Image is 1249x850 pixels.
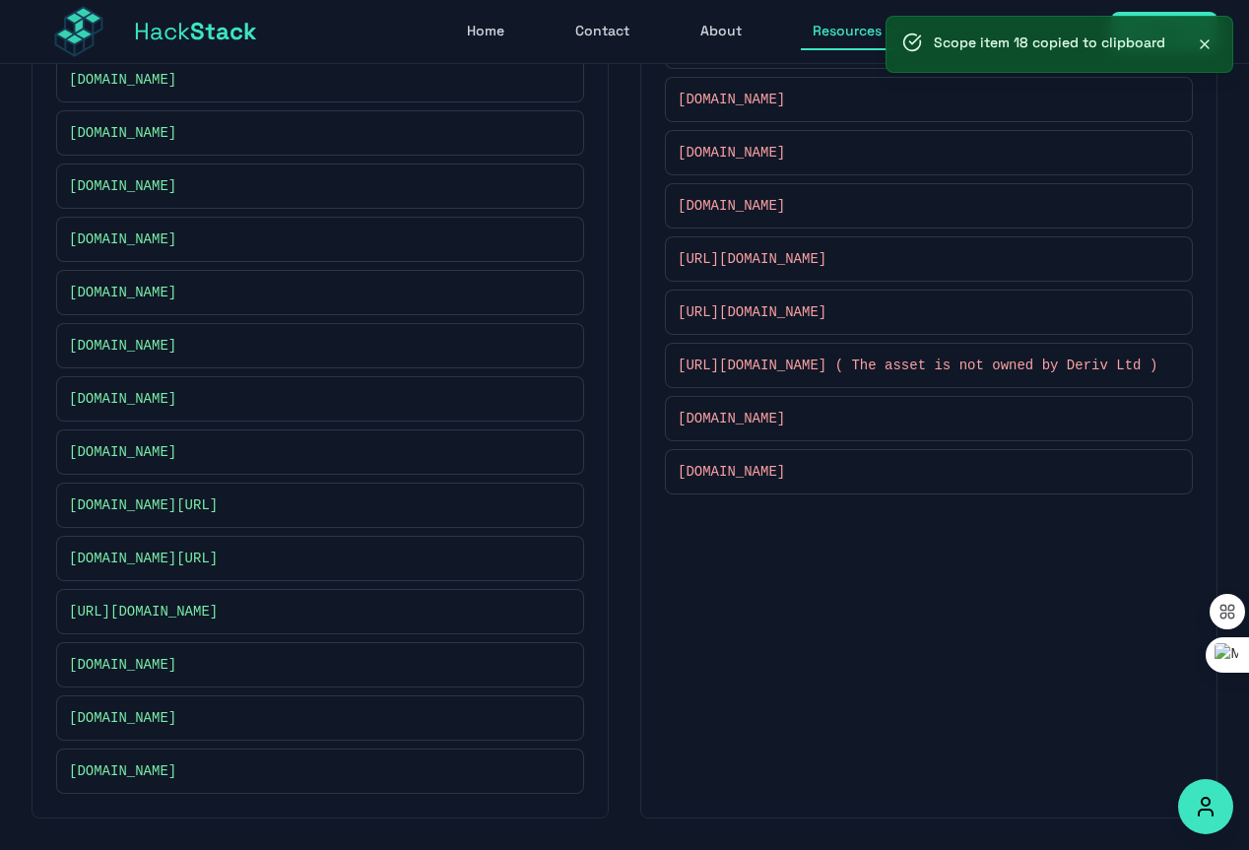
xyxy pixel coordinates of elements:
[678,249,826,269] span: [URL][DOMAIN_NAME]
[678,196,785,216] span: [DOMAIN_NAME]
[563,13,641,50] a: Contact
[69,70,176,90] span: [DOMAIN_NAME]
[1178,779,1233,834] button: Accessibility Options
[69,336,176,356] span: [DOMAIN_NAME]
[69,708,176,728] span: [DOMAIN_NAME]
[678,302,826,322] span: [URL][DOMAIN_NAME]
[69,442,176,462] span: [DOMAIN_NAME]
[678,462,785,482] span: [DOMAIN_NAME]
[678,90,785,109] span: [DOMAIN_NAME]
[69,389,176,409] span: [DOMAIN_NAME]
[934,33,1165,52] p: Scope item 18 copied to clipboard
[69,549,218,568] span: [DOMAIN_NAME][URL]
[69,176,176,196] span: [DOMAIN_NAME]
[69,602,218,621] span: [URL][DOMAIN_NAME]
[69,761,176,781] span: [DOMAIN_NAME]
[69,655,176,675] span: [DOMAIN_NAME]
[69,123,176,143] span: [DOMAIN_NAME]
[678,356,1157,375] span: [URL][DOMAIN_NAME] ( The asset is not owned by Deriv Ltd )
[678,409,785,428] span: [DOMAIN_NAME]
[69,229,176,249] span: [DOMAIN_NAME]
[190,16,257,46] span: Stack
[134,16,257,47] span: Hack
[689,13,754,50] a: About
[69,283,176,302] span: [DOMAIN_NAME]
[69,495,218,515] span: [DOMAIN_NAME][URL]
[813,21,882,40] span: Resources
[1193,33,1216,56] button: Close notification
[455,13,516,50] a: Home
[678,143,785,163] span: [DOMAIN_NAME]
[1111,12,1217,51] a: Sign In
[801,13,913,50] button: Resources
